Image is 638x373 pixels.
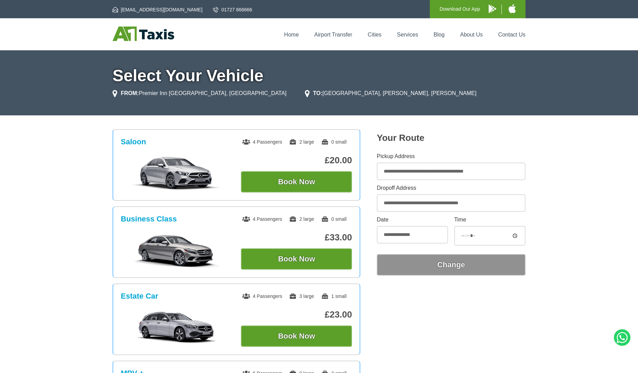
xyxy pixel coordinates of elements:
[368,32,382,38] a: Cities
[509,4,516,13] img: A1 Taxis iPhone App
[289,139,314,145] span: 2 large
[377,254,525,276] button: Change
[498,32,525,38] a: Contact Us
[241,248,352,270] button: Book Now
[113,68,525,84] h1: Select Your Vehicle
[121,90,139,96] strong: FROM:
[121,292,158,301] h3: Estate Car
[397,32,418,38] a: Services
[125,156,228,190] img: Saloon
[454,217,525,222] label: Time
[125,310,228,345] img: Estate Car
[241,232,352,243] p: £33.00
[489,4,496,13] img: A1 Taxis Android App
[377,217,448,222] label: Date
[121,137,146,146] h3: Saloon
[377,154,525,159] label: Pickup Address
[305,89,477,97] li: [GEOGRAPHIC_DATA], [PERSON_NAME], [PERSON_NAME]
[289,293,314,299] span: 3 large
[242,139,282,145] span: 4 Passengers
[460,32,483,38] a: About Us
[314,32,352,38] a: Airport Transfer
[241,155,352,166] p: £20.00
[113,27,174,41] img: A1 Taxis St Albans LTD
[241,309,352,320] p: £23.00
[289,216,314,222] span: 2 large
[377,133,525,143] h2: Your Route
[241,171,352,193] button: Book Now
[241,325,352,347] button: Book Now
[125,233,228,268] img: Business Class
[377,185,525,191] label: Dropoff Address
[284,32,299,38] a: Home
[213,6,252,13] a: 01727 866666
[439,5,480,13] p: Download Our App
[113,6,202,13] a: [EMAIL_ADDRESS][DOMAIN_NAME]
[242,293,282,299] span: 4 Passengers
[321,216,347,222] span: 0 small
[113,89,287,97] li: Premier Inn [GEOGRAPHIC_DATA], [GEOGRAPHIC_DATA]
[313,90,322,96] strong: TO:
[321,139,347,145] span: 0 small
[121,215,177,224] h3: Business Class
[242,216,282,222] span: 4 Passengers
[321,293,347,299] span: 1 small
[434,32,445,38] a: Blog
